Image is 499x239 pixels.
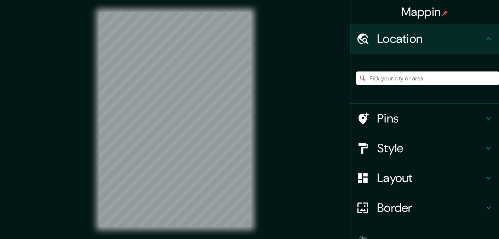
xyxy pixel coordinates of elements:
[377,200,484,215] h4: Border
[377,141,484,156] h4: Style
[433,210,491,231] iframe: Help widget launcher
[99,12,251,227] canvas: Map
[350,163,499,193] div: Layout
[350,103,499,133] div: Pins
[377,31,484,46] h4: Location
[350,193,499,223] div: Border
[442,10,448,16] img: pin-icon.png
[401,4,448,19] h4: Mappin
[350,24,499,54] div: Location
[377,171,484,185] h4: Layout
[377,111,484,126] h4: Pins
[350,133,499,163] div: Style
[356,71,499,85] input: Pick your city or area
